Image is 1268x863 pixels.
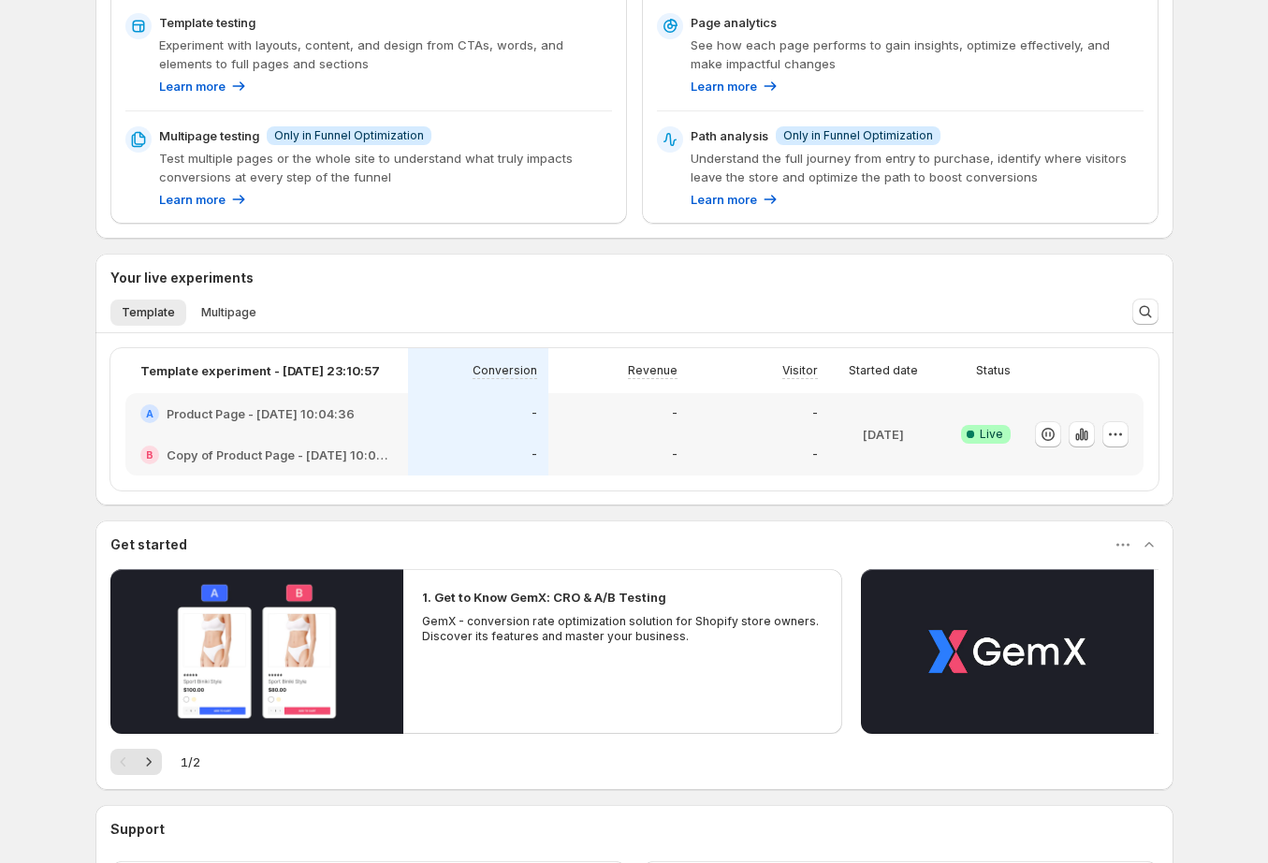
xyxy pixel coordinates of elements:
a: Learn more [691,77,780,95]
p: Learn more [691,77,757,95]
p: Learn more [159,77,226,95]
a: Learn more [159,190,248,209]
h2: 1. Get to Know GemX: CRO & A/B Testing [422,588,666,607]
p: Path analysis [691,126,768,145]
p: Conversion [473,363,537,378]
button: Play video [861,569,1154,734]
button: Play video [110,569,403,734]
p: - [532,447,537,462]
p: [DATE] [863,425,904,444]
p: - [812,447,818,462]
p: Understand the full journey from entry to purchase, identify where visitors leave the store and o... [691,149,1144,186]
h2: A [146,408,153,419]
p: Multipage testing [159,126,259,145]
h3: Your live experiments [110,269,254,287]
h2: Copy of Product Page - [DATE] 10:04:36 [167,446,393,464]
p: Page analytics [691,13,777,32]
p: Template testing [159,13,255,32]
p: GemX - conversion rate optimization solution for Shopify store owners. Discover its features and ... [422,614,824,644]
p: Status [976,363,1011,378]
p: Experiment with layouts, content, and design from CTAs, words, and elements to full pages and sec... [159,36,612,73]
p: - [672,406,678,421]
span: Only in Funnel Optimization [783,128,933,143]
h2: Product Page - [DATE] 10:04:36 [167,404,355,423]
span: Only in Funnel Optimization [274,128,424,143]
a: Learn more [691,190,780,209]
p: Template experiment - [DATE] 23:10:57 [140,361,380,380]
p: - [672,447,678,462]
nav: Pagination [110,749,162,775]
span: Template [122,305,175,320]
p: See how each page performs to gain insights, optimize effectively, and make impactful changes [691,36,1144,73]
button: Search and filter results [1132,299,1159,325]
button: Next [136,749,162,775]
h3: Get started [110,535,187,554]
p: - [812,406,818,421]
h2: B [146,449,153,461]
p: Test multiple pages or the whole site to understand what truly impacts conversions at every step ... [159,149,612,186]
h3: Support [110,820,165,839]
span: 1 / 2 [181,753,200,771]
p: Learn more [159,190,226,209]
p: Learn more [691,190,757,209]
p: Revenue [628,363,678,378]
p: Visitor [782,363,818,378]
p: Started date [849,363,918,378]
p: - [532,406,537,421]
span: Multipage [201,305,256,320]
a: Learn more [159,77,248,95]
span: Live [980,427,1003,442]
